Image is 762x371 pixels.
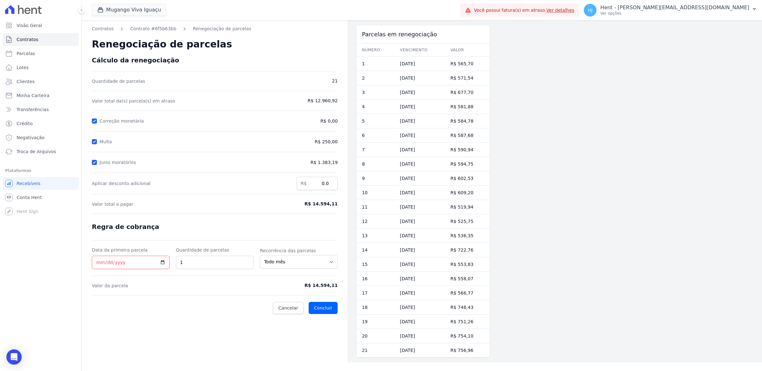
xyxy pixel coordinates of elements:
button: Mugango Viva Iguaçu [92,4,166,16]
a: Visão Geral [3,19,79,32]
td: 10 [357,186,395,200]
label: Data da primeira parcela [92,247,170,253]
span: Cálculo da renegociação [92,56,179,64]
td: R$ 748,43 [445,300,490,315]
td: 19 [357,315,395,329]
td: R$ 751,26 [445,315,490,329]
td: 7 [357,143,395,157]
span: Troca de Arquivos [17,148,56,155]
a: Renegociação de parcelas [193,25,251,32]
td: R$ 590,94 [445,143,490,157]
td: R$ 584,78 [445,114,490,128]
td: [DATE] [395,57,445,71]
td: R$ 566,77 [445,286,490,300]
td: 2 [357,71,395,85]
nav: Breadcrumb [92,25,338,32]
td: 15 [357,257,395,272]
label: Correção monetária [99,118,146,124]
span: Parcelas [17,50,35,57]
td: 3 [357,85,395,100]
span: Valor total a pagar [92,201,275,207]
td: R$ 571,54 [445,71,490,85]
td: R$ 558,07 [445,272,490,286]
label: Juros moratórios [99,160,139,165]
span: Valor total da(s) parcela(s) em atraso [92,98,275,104]
label: Aplicar desconto adicional [92,180,290,187]
p: Hent - [PERSON_NAME][EMAIL_ADDRESS][DOMAIN_NAME] [600,4,749,11]
span: R$ 0,00 [320,118,338,125]
span: Lotes [17,64,29,71]
label: Multa [99,139,114,144]
span: R$ 1.383,19 [281,159,338,166]
td: R$ 565,70 [445,57,490,71]
td: 5 [357,114,395,128]
a: Troca de Arquivos [3,145,79,158]
td: R$ 536,35 [445,229,490,243]
td: R$ 581,88 [445,100,490,114]
td: 8 [357,157,395,171]
a: Recebíveis [3,177,79,190]
td: 11 [357,200,395,214]
a: Cancelar [273,302,304,314]
td: 4 [357,100,395,114]
td: [DATE] [395,85,445,100]
span: Cancelar [278,305,298,311]
td: 13 [357,229,395,243]
span: 21 [281,78,338,84]
td: [DATE] [395,257,445,272]
td: 17 [357,286,395,300]
span: Você possui fatura(s) em atraso. [474,7,574,14]
td: R$ 525,75 [445,214,490,229]
a: Contratos [3,33,79,46]
th: Vencimento [395,44,445,57]
td: [DATE] [395,71,445,85]
a: Lotes [3,61,79,74]
td: [DATE] [395,100,445,114]
td: [DATE] [395,114,445,128]
a: Contrato #6f5b63bb [130,25,176,32]
label: Quantidade de parcelas [176,247,254,253]
td: [DATE] [395,329,445,343]
td: 1 [357,57,395,71]
span: Regra de cobrança [92,223,159,231]
td: R$ 754,10 [445,329,490,343]
a: Negativação [3,131,79,144]
div: Parcelas em renegociação [357,25,490,43]
p: Ver opções [600,11,749,16]
span: Crédito [17,120,33,127]
td: R$ 594,75 [445,157,490,171]
span: Quantidade de parcelas [92,78,275,84]
span: Renegociação de parcelas [92,39,232,50]
td: [DATE] [395,171,445,186]
span: Clientes [17,78,34,85]
td: R$ 553,83 [445,257,490,272]
td: 14 [357,243,395,257]
a: Ver detalhes [546,8,575,13]
td: R$ 609,20 [445,186,490,200]
td: 12 [357,214,395,229]
td: R$ 519,94 [445,200,490,214]
td: R$ 756,96 [445,343,490,358]
a: Contratos [92,25,114,32]
td: [DATE] [395,214,445,229]
td: 20 [357,329,395,343]
a: Transferências [3,103,79,116]
td: [DATE] [395,300,445,315]
a: Crédito [3,117,79,130]
td: [DATE] [395,229,445,243]
td: 6 [357,128,395,143]
td: [DATE] [395,186,445,200]
td: [DATE] [395,128,445,143]
span: Negativação [17,134,45,141]
a: Minha Carteira [3,89,79,102]
td: [DATE] [395,143,445,157]
span: Contratos [17,36,38,43]
td: R$ 677,70 [445,85,490,100]
span: R$ 250,00 [281,139,338,145]
span: R$ 14.594,11 [281,282,338,289]
td: [DATE] [395,315,445,329]
td: [DATE] [395,272,445,286]
span: Minha Carteira [17,92,49,99]
td: [DATE] [395,243,445,257]
span: Recebíveis [17,180,40,187]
